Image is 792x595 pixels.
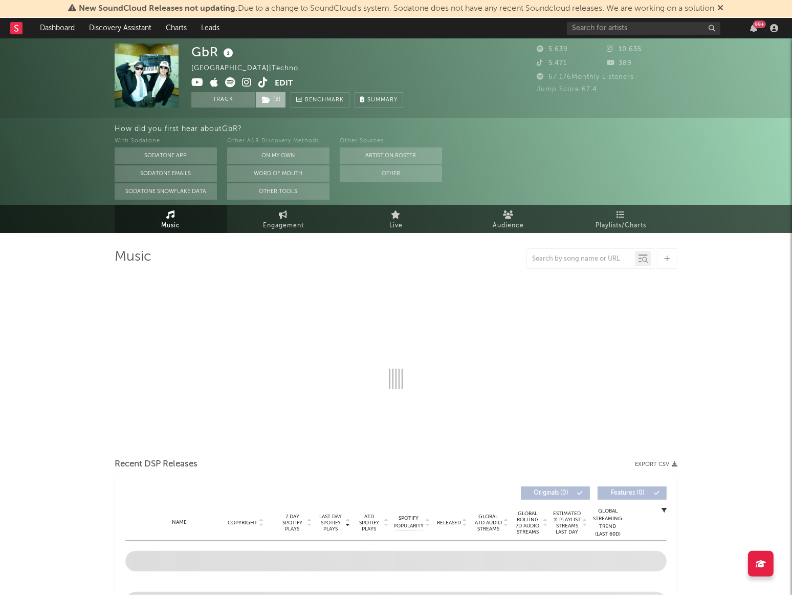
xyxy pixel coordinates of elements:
button: Features(0) [598,486,667,500]
span: Playlists/Charts [596,220,647,232]
div: GbR [191,44,236,60]
button: Word Of Mouth [227,165,329,182]
span: Recent DSP Releases [115,458,197,471]
button: Artist on Roster [340,147,442,164]
span: Copyright [228,520,257,526]
span: Music [162,220,181,232]
a: Engagement [227,205,340,233]
input: Search by song name or URL [527,255,635,263]
span: 7 Day Spotify Plays [279,514,306,532]
div: Other A&R Discovery Methods [227,135,329,147]
span: Spotify Popularity [394,515,424,530]
a: Audience [452,205,565,233]
a: Charts [159,18,194,38]
span: Benchmark [305,94,344,107]
button: Other [340,165,442,182]
div: How did you first hear about GbR ? [115,123,792,135]
span: Estimated % Playlist Streams Last Day [553,511,581,535]
a: Dashboard [33,18,82,38]
div: Global Streaming Trend (Last 60D) [592,507,623,538]
button: Summary [355,92,403,108]
button: Sodatone Snowflake Data [115,183,217,200]
a: Discovery Assistant [82,18,159,38]
a: Music [115,205,227,233]
button: Export CSV [635,461,677,468]
button: On My Own [227,147,329,164]
div: 99 + [753,20,766,28]
button: Edit [275,77,293,90]
span: 389 [607,60,632,67]
span: Engagement [263,220,304,232]
span: Last Day Spotify Plays [317,514,344,532]
a: Playlists/Charts [565,205,677,233]
input: Search for artists [567,22,720,35]
span: 5.639 [537,46,568,53]
button: Other Tools [227,183,329,200]
a: Live [340,205,452,233]
span: Summary [367,97,398,103]
div: Name [146,519,213,526]
span: : Due to a change to SoundCloud's system, Sodatone does not have any recent Soundcloud releases. ... [79,5,715,13]
span: 5.471 [537,60,567,67]
div: With Sodatone [115,135,217,147]
span: 10.635 [607,46,642,53]
span: Dismiss [718,5,724,13]
span: 67.176 Monthly Listeners [537,74,634,80]
span: Released [437,520,461,526]
button: Sodatone App [115,147,217,164]
a: Leads [194,18,227,38]
span: New SoundCloud Releases not updating [79,5,236,13]
span: Audience [493,220,524,232]
span: Originals ( 0 ) [527,490,575,496]
button: Originals(0) [521,486,590,500]
span: ATD Spotify Plays [356,514,383,532]
span: Features ( 0 ) [604,490,651,496]
a: Benchmark [291,92,349,108]
button: Sodatone Emails [115,165,217,182]
span: ( 3 ) [255,92,286,108]
span: Live [389,220,403,232]
div: [GEOGRAPHIC_DATA] | Techno [191,62,310,75]
span: Jump Score: 67.4 [537,86,597,93]
span: Global ATD Audio Streams [474,514,502,532]
button: 99+ [750,24,757,32]
button: (3) [256,92,285,108]
button: Track [191,92,255,108]
span: Global Rolling 7D Audio Streams [514,511,542,535]
div: Other Sources [340,135,442,147]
